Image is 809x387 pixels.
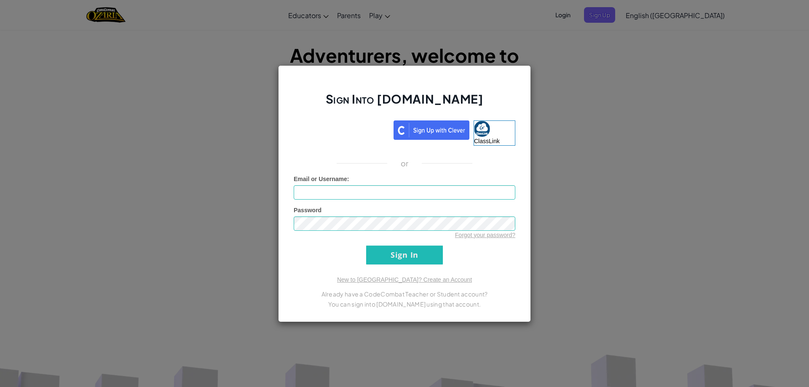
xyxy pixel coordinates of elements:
label: : [294,175,349,183]
input: Sign In [366,246,443,264]
span: Password [294,207,321,214]
span: Email or Username [294,176,347,182]
a: Forgot your password? [455,232,515,238]
iframe: Sign in with Google Button [289,120,394,138]
img: classlink-logo-small.png [474,121,490,137]
h2: Sign Into [DOMAIN_NAME] [294,91,515,115]
span: ClassLink [474,138,500,144]
p: or [401,158,409,168]
a: New to [GEOGRAPHIC_DATA]? Create an Account [337,276,472,283]
p: Already have a CodeCombat Teacher or Student account? [294,289,515,299]
p: You can sign into [DOMAIN_NAME] using that account. [294,299,515,309]
img: clever_sso_button@2x.png [394,120,469,140]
